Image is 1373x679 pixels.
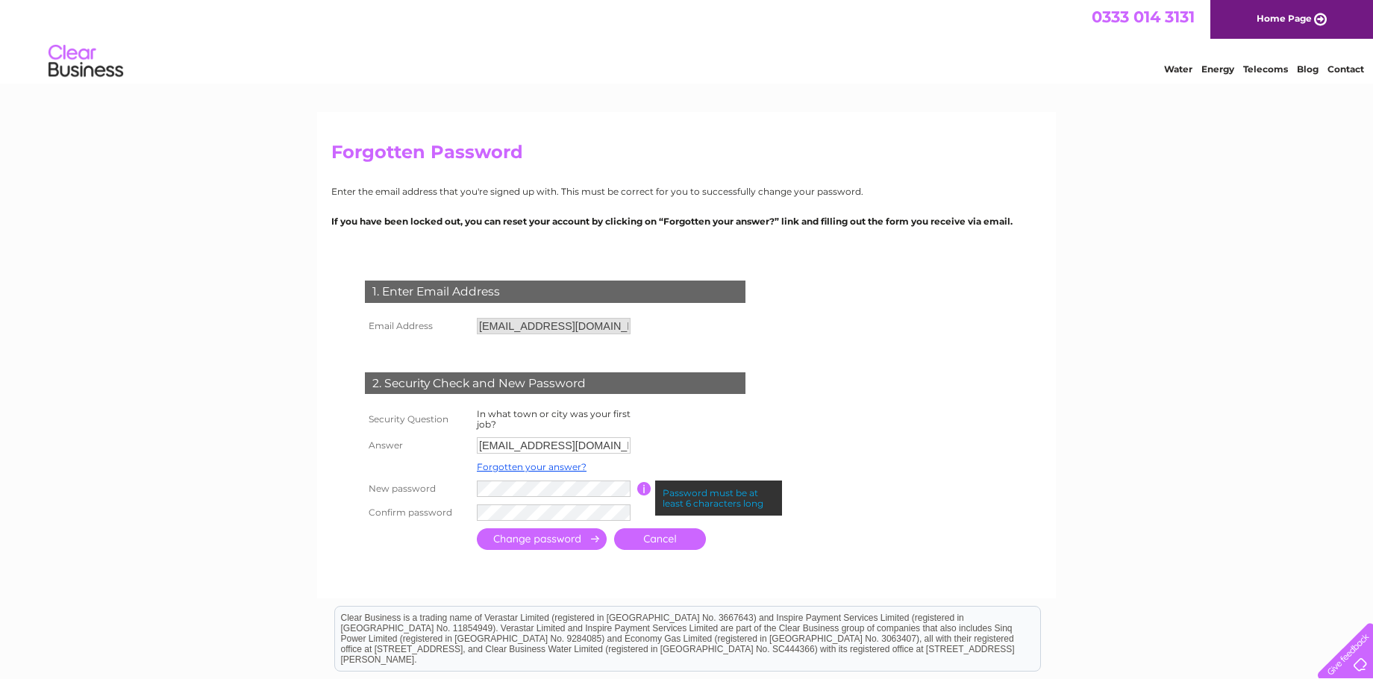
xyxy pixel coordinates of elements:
[614,528,706,550] a: Cancel
[365,281,745,303] div: 1. Enter Email Address
[331,184,1042,198] p: Enter the email address that you're signed up with. This must be correct for you to successfully ...
[1164,63,1192,75] a: Water
[637,482,651,495] input: Information
[48,39,124,84] img: logo.png
[1092,7,1195,26] a: 0333 014 3131
[361,405,473,434] th: Security Question
[365,372,745,395] div: 2. Security Check and New Password
[477,528,607,550] input: Submit
[361,501,473,525] th: Confirm password
[477,408,631,430] label: In what town or city was your first job?
[655,481,782,516] div: Password must be at least 6 characters long
[331,214,1042,228] p: If you have been locked out, you can reset your account by clicking on “Forgotten your answer?” l...
[1201,63,1234,75] a: Energy
[331,142,1042,170] h2: Forgotten Password
[1327,63,1364,75] a: Contact
[361,477,473,501] th: New password
[1297,63,1319,75] a: Blog
[335,8,1040,72] div: Clear Business is a trading name of Verastar Limited (registered in [GEOGRAPHIC_DATA] No. 3667643...
[477,461,587,472] a: Forgotten your answer?
[1243,63,1288,75] a: Telecoms
[361,314,473,338] th: Email Address
[361,434,473,457] th: Answer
